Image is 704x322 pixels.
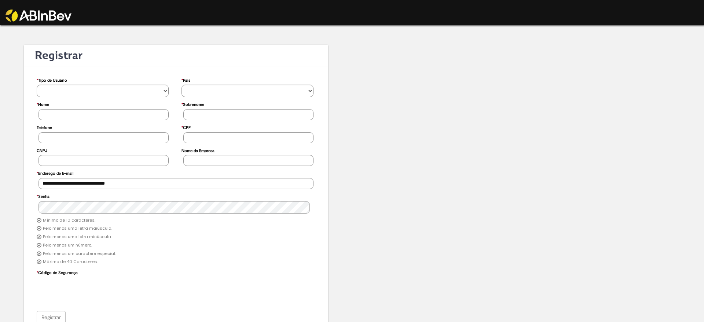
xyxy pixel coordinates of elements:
label: Telefone [37,122,52,132]
label: Mínimo de 10 caracteres. [43,218,95,223]
label: Código de Segurança [37,267,78,277]
label: CNPJ [37,145,47,155]
label: Pelo menos uma letra maiúscula. [43,226,112,232]
label: Pelo menos um caractere especial. [43,251,116,257]
label: Sobrenome [181,99,204,109]
label: Tipo de Usuário [37,74,67,85]
iframe: reCAPTCHA [38,277,150,306]
label: CPF [181,122,191,132]
label: Endereço de E-mail [37,167,73,178]
img: ABInbev-white.png [5,10,71,22]
label: Máximo de 40 Caracteres. [43,259,98,265]
label: Pelo menos um número. [43,243,92,248]
label: Senha [37,190,49,201]
label: País [181,74,190,85]
label: Nome da Empresa [181,145,214,155]
label: Pelo menos uma letra minúscula. [43,234,112,240]
label: Nome [37,99,49,109]
h1: Registrar [35,49,317,62]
